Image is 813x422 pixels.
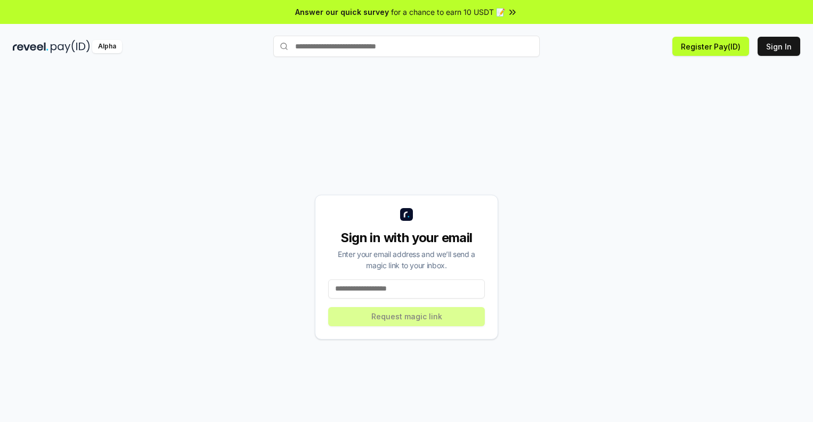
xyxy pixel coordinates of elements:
button: Sign In [758,37,800,56]
button: Register Pay(ID) [672,37,749,56]
span: for a chance to earn 10 USDT 📝 [391,6,505,18]
img: reveel_dark [13,40,48,53]
div: Alpha [92,40,122,53]
img: logo_small [400,208,413,221]
span: Answer our quick survey [295,6,389,18]
img: pay_id [51,40,90,53]
div: Sign in with your email [328,229,485,246]
div: Enter your email address and we’ll send a magic link to your inbox. [328,249,485,271]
